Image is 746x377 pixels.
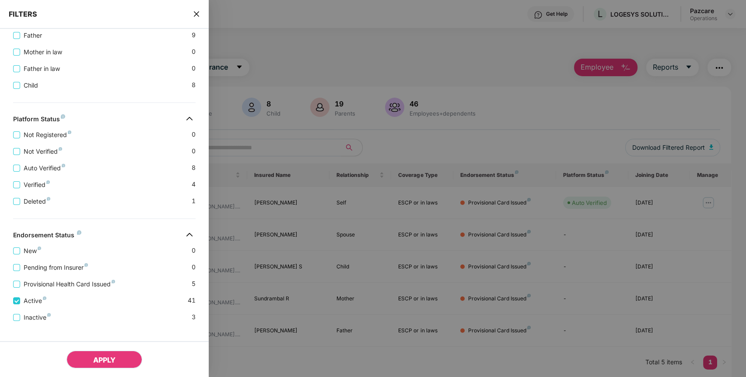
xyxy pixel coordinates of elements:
[192,279,196,289] span: 5
[47,313,51,317] img: svg+xml;base64,PHN2ZyB4bWxucz0iaHR0cDovL3d3dy53My5vcmcvMjAwMC9zdmciIHdpZHRoPSI4IiBoZWlnaHQ9IjgiIH...
[192,262,196,272] span: 0
[13,115,65,126] div: Platform Status
[68,130,71,134] img: svg+xml;base64,PHN2ZyB4bWxucz0iaHR0cDovL3d3dy53My5vcmcvMjAwMC9zdmciIHdpZHRoPSI4IiBoZWlnaHQ9IjgiIH...
[188,296,196,306] span: 41
[20,147,66,156] span: Not Verified
[9,10,37,18] span: FILTERS
[67,351,142,368] button: APPLY
[46,180,50,184] img: svg+xml;base64,PHN2ZyB4bWxucz0iaHR0cDovL3d3dy53My5vcmcvMjAwMC9zdmciIHdpZHRoPSI4IiBoZWlnaHQ9IjgiIH...
[20,279,119,289] span: Provisional Health Card Issued
[43,296,46,300] img: svg+xml;base64,PHN2ZyB4bWxucz0iaHR0cDovL3d3dy53My5vcmcvMjAwMC9zdmciIHdpZHRoPSI4IiBoZWlnaHQ9IjgiIH...
[61,114,65,119] img: svg+xml;base64,PHN2ZyB4bWxucz0iaHR0cDovL3d3dy53My5vcmcvMjAwMC9zdmciIHdpZHRoPSI4IiBoZWlnaHQ9IjgiIH...
[13,231,81,242] div: Endorsement Status
[192,180,196,190] span: 4
[20,31,46,40] span: Father
[20,263,91,272] span: Pending from Insurer
[20,197,54,206] span: Deleted
[20,313,54,322] span: Inactive
[62,164,65,167] img: svg+xml;base64,PHN2ZyB4bWxucz0iaHR0cDovL3d3dy53My5vcmcvMjAwMC9zdmciIHdpZHRoPSI4IiBoZWlnaHQ9IjgiIH...
[192,63,196,74] span: 0
[20,296,50,306] span: Active
[192,80,196,90] span: 8
[93,356,116,364] span: APPLY
[20,163,69,173] span: Auto Verified
[193,10,200,18] span: close
[20,81,42,90] span: Child
[47,197,50,201] img: svg+xml;base64,PHN2ZyB4bWxucz0iaHR0cDovL3d3dy53My5vcmcvMjAwMC9zdmciIHdpZHRoPSI4IiBoZWlnaHQ9IjgiIH...
[84,263,88,267] img: svg+xml;base64,PHN2ZyB4bWxucz0iaHR0cDovL3d3dy53My5vcmcvMjAwMC9zdmciIHdpZHRoPSI4IiBoZWlnaHQ9IjgiIH...
[192,246,196,256] span: 0
[38,247,41,250] img: svg+xml;base64,PHN2ZyB4bWxucz0iaHR0cDovL3d3dy53My5vcmcvMjAwMC9zdmciIHdpZHRoPSI4IiBoZWlnaHQ9IjgiIH...
[20,64,63,74] span: Father in law
[182,112,196,126] img: svg+xml;base64,PHN2ZyB4bWxucz0iaHR0cDovL3d3dy53My5vcmcvMjAwMC9zdmciIHdpZHRoPSIzMiIgaGVpZ2h0PSIzMi...
[20,130,75,140] span: Not Registered
[192,163,196,173] span: 8
[59,147,62,151] img: svg+xml;base64,PHN2ZyB4bWxucz0iaHR0cDovL3d3dy53My5vcmcvMjAwMC9zdmciIHdpZHRoPSI4IiBoZWlnaHQ9IjgiIH...
[20,47,66,57] span: Mother in law
[192,196,196,206] span: 1
[77,230,81,235] img: svg+xml;base64,PHN2ZyB4bWxucz0iaHR0cDovL3d3dy53My5vcmcvMjAwMC9zdmciIHdpZHRoPSI4IiBoZWlnaHQ9IjgiIH...
[192,130,196,140] span: 0
[112,280,115,283] img: svg+xml;base64,PHN2ZyB4bWxucz0iaHR0cDovL3d3dy53My5vcmcvMjAwMC9zdmciIHdpZHRoPSI4IiBoZWlnaHQ9IjgiIH...
[192,312,196,322] span: 3
[20,246,45,256] span: New
[192,47,196,57] span: 0
[192,30,196,40] span: 9
[182,228,196,242] img: svg+xml;base64,PHN2ZyB4bWxucz0iaHR0cDovL3d3dy53My5vcmcvMjAwMC9zdmciIHdpZHRoPSIzMiIgaGVpZ2h0PSIzMi...
[192,146,196,156] span: 0
[20,180,53,190] span: Verified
